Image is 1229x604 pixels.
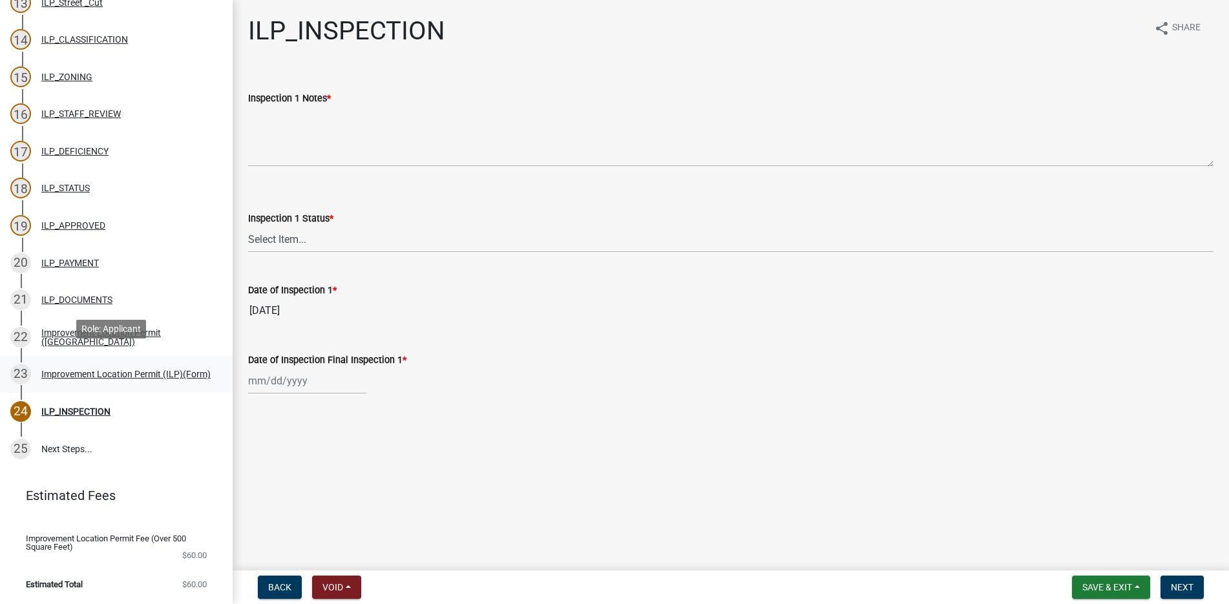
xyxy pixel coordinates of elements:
[10,401,31,422] div: 24
[10,141,31,161] div: 17
[248,286,337,295] label: Date of Inspection 1
[41,295,112,304] div: ILP_DOCUMENTS
[41,370,211,379] div: Improvement Location Permit (ILP)(Form)
[41,147,109,156] div: ILP_DEFICIENCY
[1082,582,1132,592] span: Save & Exit
[41,221,105,230] div: ILP_APPROVED
[10,253,31,273] div: 20
[26,580,83,588] span: Estimated Total
[10,364,31,384] div: 23
[26,534,186,551] span: Improvement Location Permit Fee (Over 500 Square Feet)
[10,289,31,310] div: 21
[10,178,31,198] div: 18
[10,29,31,50] div: 14
[10,439,31,459] div: 25
[41,35,128,44] div: ILP_CLASSIFICATION
[1172,21,1201,36] span: Share
[1144,16,1211,41] button: shareShare
[41,258,99,267] div: ILP_PAYMENT
[322,582,343,592] span: Void
[182,551,207,559] span: $60.00
[248,94,331,103] label: Inspection 1 Notes
[10,483,212,508] a: Estimated Fees
[248,214,333,224] label: Inspection 1 Status
[312,576,361,599] button: Void
[248,16,445,47] h1: ILP_INSPECTION
[1171,582,1193,592] span: Next
[182,580,207,588] span: $60.00
[41,407,110,416] div: ILP_INSPECTION
[10,103,31,124] div: 16
[268,582,291,592] span: Back
[248,368,366,394] input: mm/dd/yyyy
[41,109,121,118] div: ILP_STAFF_REVIEW
[10,215,31,236] div: 19
[76,320,146,338] div: Role: Applicant
[10,67,31,87] div: 15
[258,576,302,599] button: Back
[1154,21,1170,36] i: share
[1161,576,1204,599] button: Next
[41,72,92,81] div: ILP_ZONING
[1072,576,1150,599] button: Save & Exit
[248,356,406,365] label: Date of Inspection Final Inspection 1
[41,328,212,346] div: Improvement Location Permit ([GEOGRAPHIC_DATA])
[41,183,90,193] div: ILP_STATUS
[10,327,31,348] div: 22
